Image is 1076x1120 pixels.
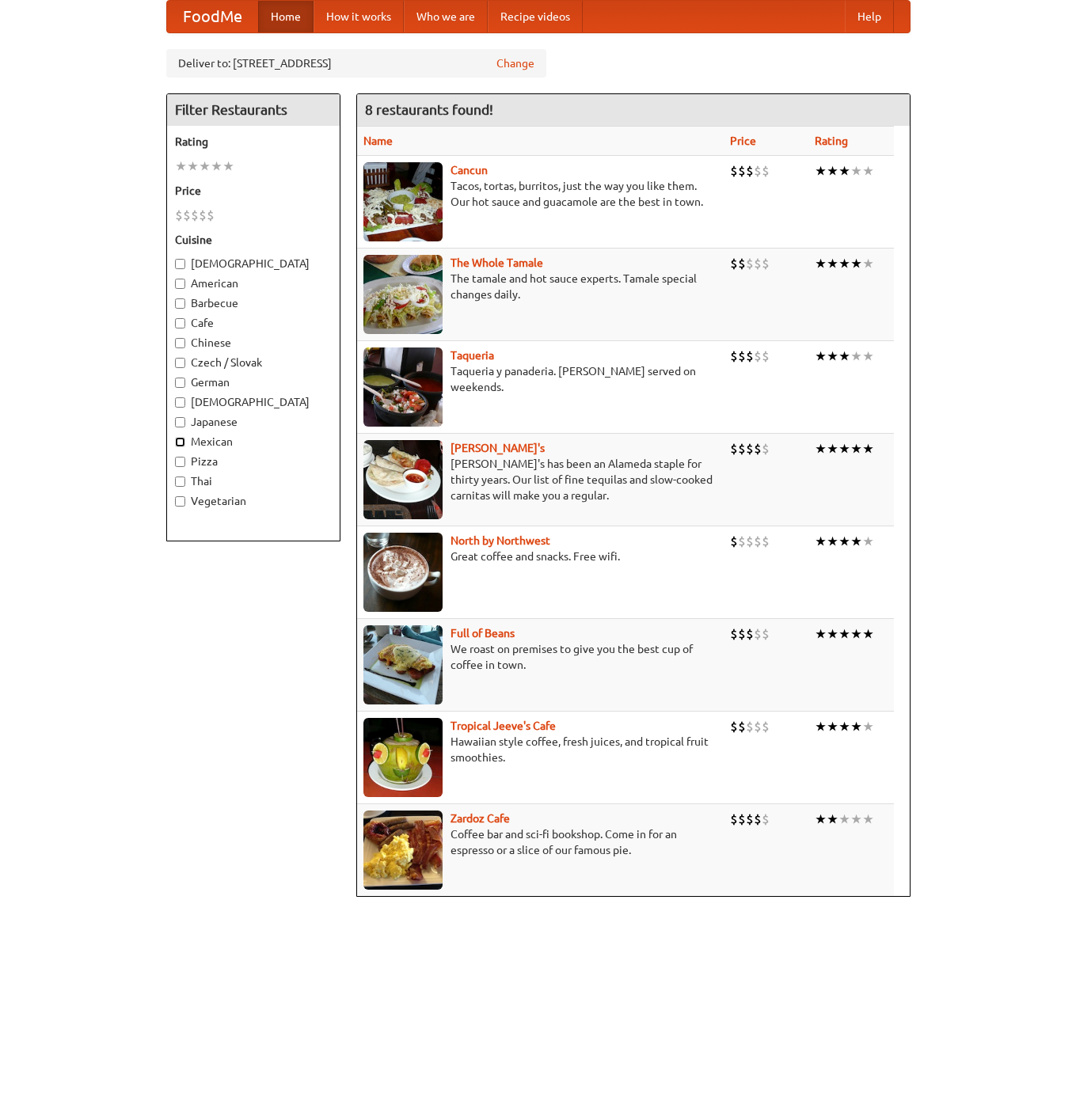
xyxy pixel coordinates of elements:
[314,1,404,32] a: How it works
[175,378,185,388] input: German
[738,718,746,735] li: $
[175,355,332,370] label: Czech / Slovak
[175,298,185,309] input: Barbecue
[175,315,332,331] label: Cafe
[175,493,332,509] label: Vegetarian
[815,347,827,365] li: ★
[404,1,488,32] a: Who we are
[363,811,443,890] img: zardoz.jpg
[838,811,850,828] li: ★
[363,271,717,302] p: The tamale and hot sauce experts. Tamale special changes daily.
[363,641,717,673] p: We roast on premises to give you the best cup of coffee in town.
[175,397,185,408] input: [DEMOGRAPHIC_DATA]
[762,255,770,272] li: $
[199,207,207,224] li: $
[838,440,850,457] li: ★
[762,718,770,735] li: $
[207,207,215,224] li: $
[746,162,754,180] li: $
[222,158,234,175] li: ★
[175,434,332,450] label: Mexican
[850,811,862,828] li: ★
[815,255,827,272] li: ★
[451,719,556,732] a: Tropical Jeeve's Cafe
[862,533,874,550] li: ★
[175,374,332,390] label: German
[850,625,862,643] li: ★
[746,625,754,643] li: $
[862,625,874,643] li: ★
[451,349,494,362] a: Taqueria
[211,158,222,175] li: ★
[451,442,545,454] a: [PERSON_NAME]'s
[365,102,493,117] ng-pluralize: 8 restaurants found!
[730,347,738,365] li: $
[815,625,827,643] li: ★
[838,347,850,365] li: ★
[730,440,738,457] li: $
[738,440,746,457] li: $
[746,255,754,272] li: $
[850,255,862,272] li: ★
[175,457,185,467] input: Pizza
[166,49,546,78] div: Deliver to: [STREET_ADDRESS]
[363,135,393,147] a: Name
[827,347,838,365] li: ★
[850,440,862,457] li: ★
[451,534,550,547] b: North by Northwest
[451,627,515,640] b: Full of Beans
[827,440,838,457] li: ★
[746,533,754,550] li: $
[175,279,185,289] input: American
[191,207,199,224] li: $
[730,625,738,643] li: $
[363,162,443,241] img: cancun.jpg
[862,255,874,272] li: ★
[827,811,838,828] li: ★
[738,347,746,365] li: $
[738,811,746,828] li: $
[363,363,717,395] p: Taqueria y panaderia. [PERSON_NAME] served on weekends.
[762,625,770,643] li: $
[815,162,827,180] li: ★
[815,135,848,147] a: Rating
[815,533,827,550] li: ★
[363,826,717,858] p: Coffee bar and sci-fi bookshop. Come in for an espresso or a slice of our famous pie.
[175,338,185,348] input: Chinese
[167,94,340,126] h4: Filter Restaurants
[488,1,583,32] a: Recipe videos
[754,625,762,643] li: $
[175,454,332,469] label: Pizza
[175,183,332,199] h5: Price
[815,440,827,457] li: ★
[187,158,199,175] li: ★
[730,718,738,735] li: $
[451,256,543,269] b: The Whole Tamale
[838,162,850,180] li: ★
[762,811,770,828] li: $
[746,440,754,457] li: $
[258,1,314,32] a: Home
[850,533,862,550] li: ★
[175,256,332,271] label: [DEMOGRAPHIC_DATA]
[175,417,185,427] input: Japanese
[175,414,332,430] label: Japanese
[762,440,770,457] li: $
[363,718,443,797] img: jeeves.jpg
[363,533,443,612] img: north.jpg
[838,255,850,272] li: ★
[815,718,827,735] li: ★
[175,437,185,447] input: Mexican
[451,812,510,825] a: Zardoz Cafe
[175,335,332,351] label: Chinese
[175,134,332,150] h5: Rating
[730,811,738,828] li: $
[167,1,258,32] a: FoodMe
[862,347,874,365] li: ★
[451,164,488,177] a: Cancun
[175,275,332,291] label: American
[730,135,756,147] a: Price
